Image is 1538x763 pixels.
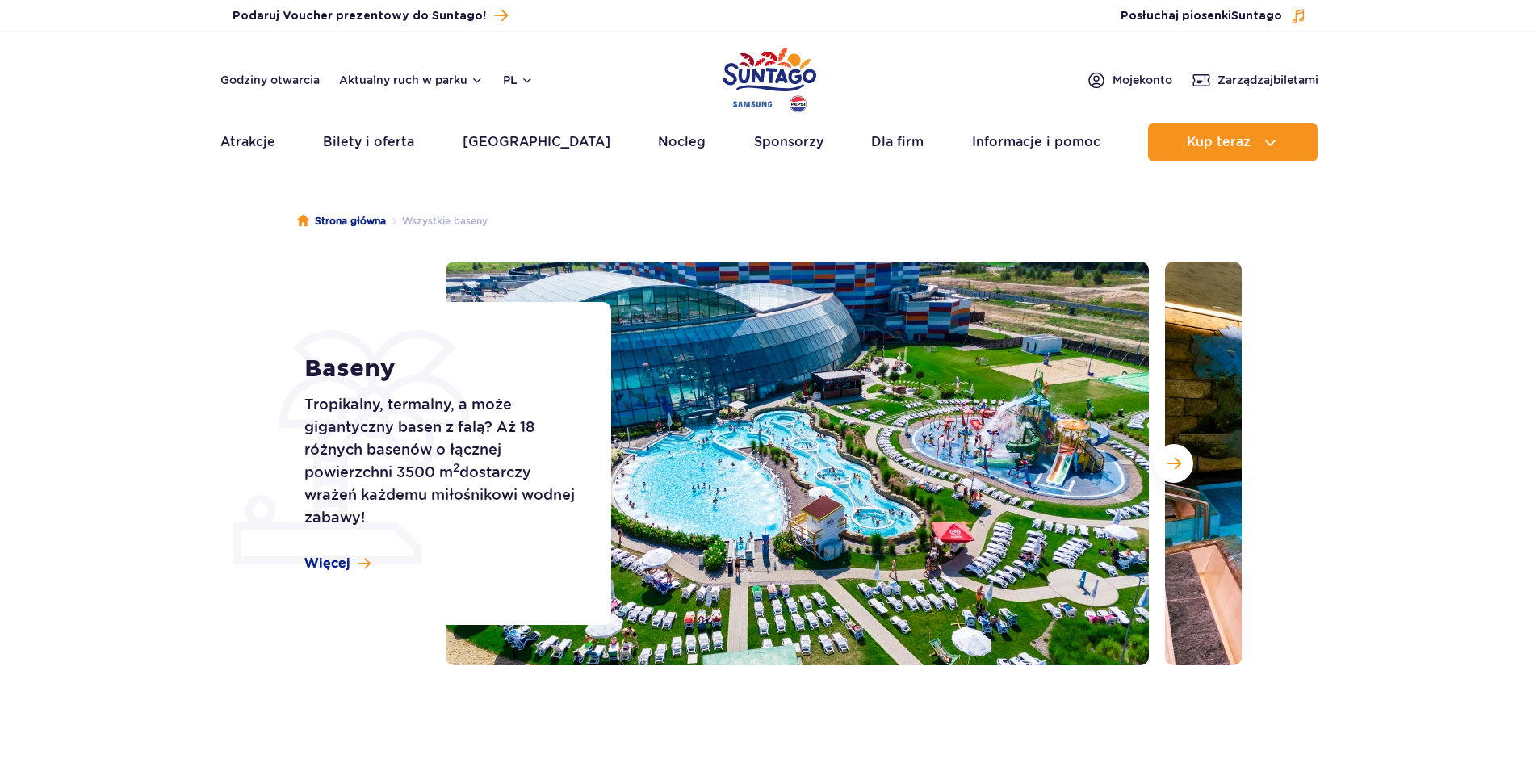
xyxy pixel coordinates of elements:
a: Więcej [304,555,371,572]
sup: 2 [453,461,459,474]
a: Sponsorzy [754,123,823,161]
span: Posłuchaj piosenki [1121,8,1282,24]
span: Zarządzaj biletami [1217,72,1318,88]
li: Wszystkie baseny [386,213,488,229]
a: [GEOGRAPHIC_DATA] [463,123,610,161]
a: Nocleg [658,123,706,161]
span: Kup teraz [1187,135,1251,149]
span: Podaruj Voucher prezentowy do Suntago! [233,8,486,24]
a: Zarządzajbiletami [1192,70,1318,90]
p: Tropikalny, termalny, a może gigantyczny basen z falą? Aż 18 różnych basenów o łącznej powierzchn... [304,393,575,529]
button: Aktualny ruch w parku [339,73,484,86]
button: Posłuchaj piosenkiSuntago [1121,8,1306,24]
a: Atrakcje [220,123,275,161]
a: Strona główna [297,213,386,229]
a: Informacje i pomoc [972,123,1100,161]
span: Moje konto [1113,72,1172,88]
a: Park of Poland [723,40,816,115]
span: Więcej [304,555,350,572]
a: Godziny otwarcia [220,72,320,88]
img: Zewnętrzna część Suntago z basenami i zjeżdżalniami, otoczona leżakami i zielenią [446,262,1149,665]
button: Kup teraz [1148,123,1318,161]
a: Mojekonto [1087,70,1172,90]
h1: Baseny [304,354,575,384]
a: Dla firm [871,123,924,161]
a: Podaruj Voucher prezentowy do Suntago! [233,5,508,27]
button: pl [503,72,534,88]
a: Bilety i oferta [323,123,414,161]
span: Suntago [1231,10,1282,22]
button: Następny slajd [1155,444,1193,483]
